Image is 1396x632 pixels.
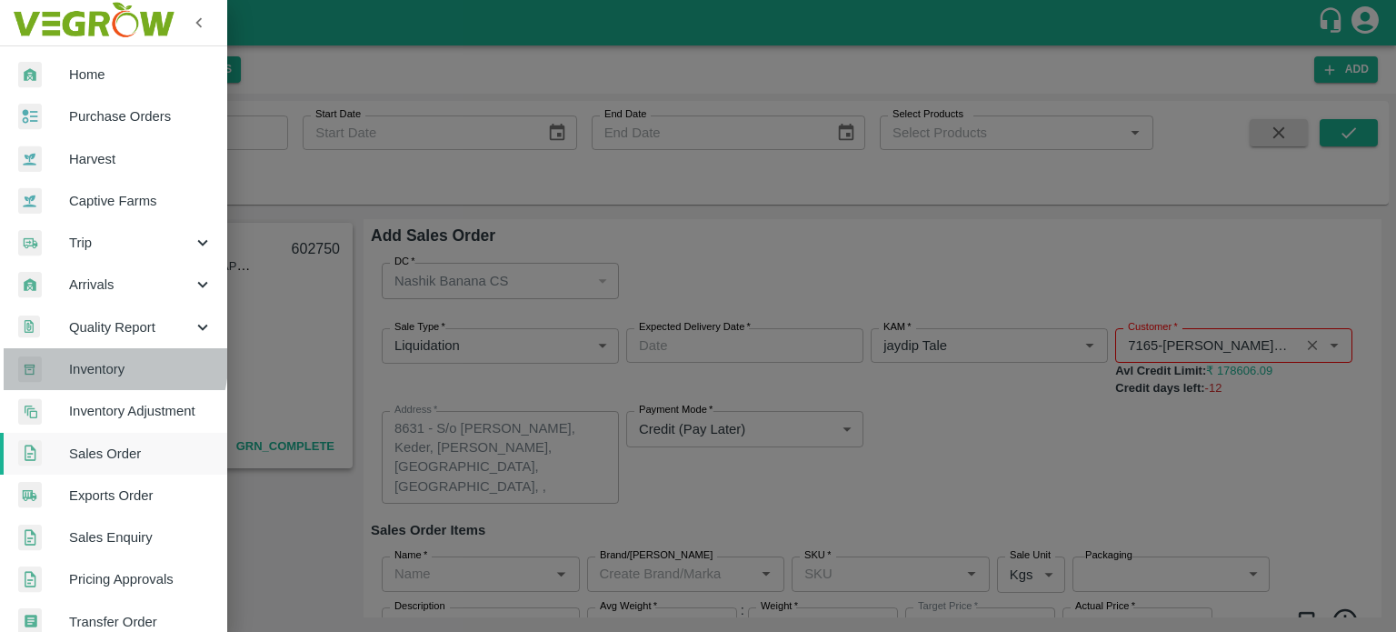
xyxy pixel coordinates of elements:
[69,486,213,506] span: Exports Order
[18,230,42,256] img: delivery
[18,104,42,130] img: reciept
[69,65,213,85] span: Home
[69,317,193,337] span: Quality Report
[69,191,213,211] span: Captive Farms
[69,106,213,126] span: Purchase Orders
[69,233,193,253] span: Trip
[69,612,213,632] span: Transfer Order
[69,444,213,464] span: Sales Order
[69,149,213,169] span: Harvest
[18,187,42,215] img: harvest
[18,525,42,551] img: sales
[69,401,213,421] span: Inventory Adjustment
[18,567,42,593] img: sales
[18,398,42,425] img: inventory
[69,569,213,589] span: Pricing Approvals
[18,356,42,383] img: whInventory
[18,62,42,88] img: whArrival
[18,482,42,508] img: shipments
[18,272,42,298] img: whArrival
[69,359,213,379] span: Inventory
[69,275,193,295] span: Arrivals
[18,145,42,173] img: harvest
[18,316,40,338] img: qualityReport
[18,440,42,466] img: sales
[69,527,213,547] span: Sales Enquiry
